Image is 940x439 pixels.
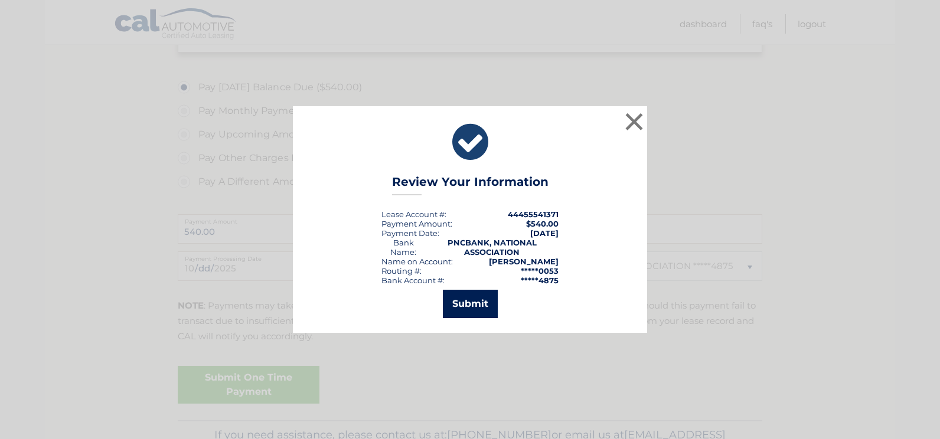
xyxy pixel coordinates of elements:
strong: [PERSON_NAME] [489,257,559,266]
div: Lease Account #: [381,209,446,219]
span: [DATE] [530,228,559,238]
div: Payment Amount: [381,219,452,228]
div: Name on Account: [381,257,453,266]
div: : [381,228,439,238]
h3: Review Your Information [392,175,549,195]
div: Bank Account #: [381,276,445,285]
strong: PNCBANK, NATIONAL ASSOCIATION [448,238,537,257]
button: Submit [443,290,498,318]
div: Bank Name: [381,238,425,257]
span: $540.00 [526,219,559,228]
strong: 44455541371 [508,209,559,219]
span: Payment Date [381,228,438,238]
button: × [622,110,646,133]
div: Routing #: [381,266,422,276]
